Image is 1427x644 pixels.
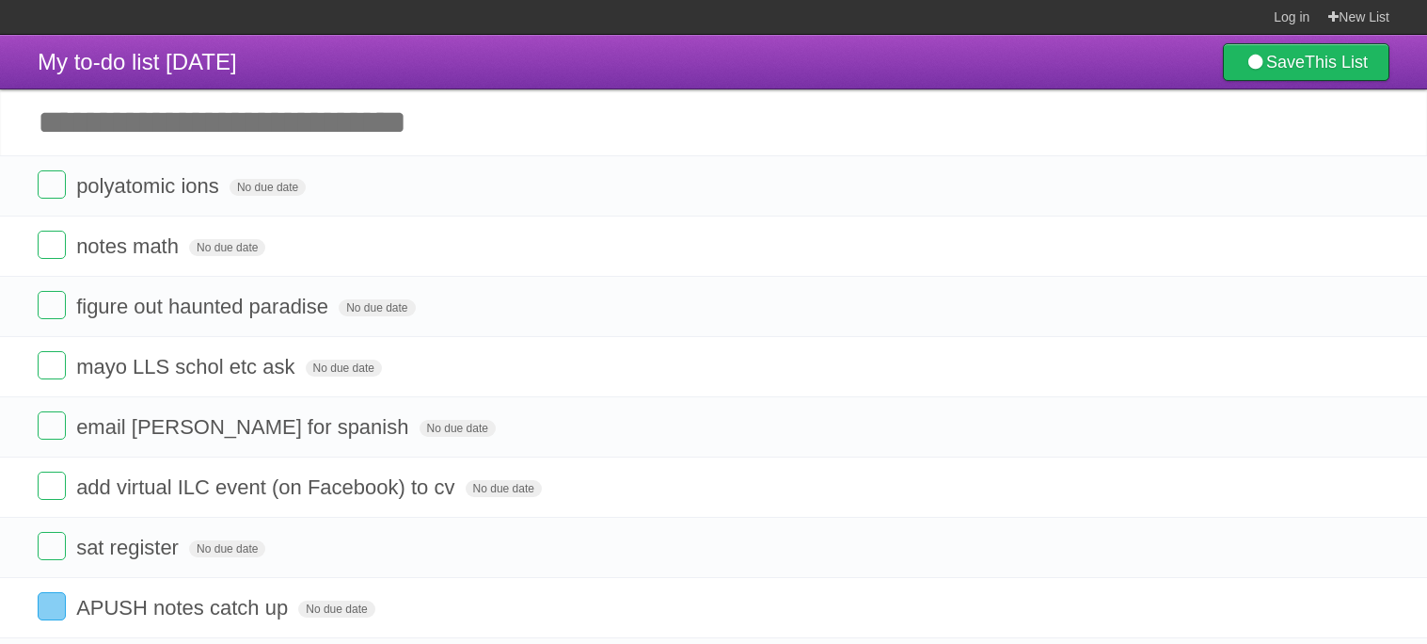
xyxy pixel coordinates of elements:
[38,351,66,379] label: Done
[38,411,66,440] label: Done
[38,472,66,500] label: Done
[76,536,183,559] span: sat register
[76,596,293,620] span: APUSH notes catch up
[420,420,496,437] span: No due date
[38,49,237,74] span: My to-do list [DATE]
[76,295,333,318] span: figure out haunted paradise
[76,415,413,439] span: email [PERSON_NAME] for spanish
[76,234,183,258] span: notes math
[1223,43,1389,81] a: SaveThis List
[38,291,66,319] label: Done
[38,231,66,259] label: Done
[339,299,415,316] span: No due date
[38,592,66,620] label: Done
[1305,53,1368,72] b: This List
[230,179,306,196] span: No due date
[38,532,66,560] label: Done
[189,540,265,557] span: No due date
[38,170,66,199] label: Done
[76,355,299,378] span: mayo LLS schol etc ask
[298,601,374,618] span: No due date
[306,360,382,377] span: No due date
[189,239,265,256] span: No due date
[76,174,224,198] span: polyatomic ions
[76,475,459,499] span: add virtual ILC event (on Facebook) to cv
[466,480,542,497] span: No due date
